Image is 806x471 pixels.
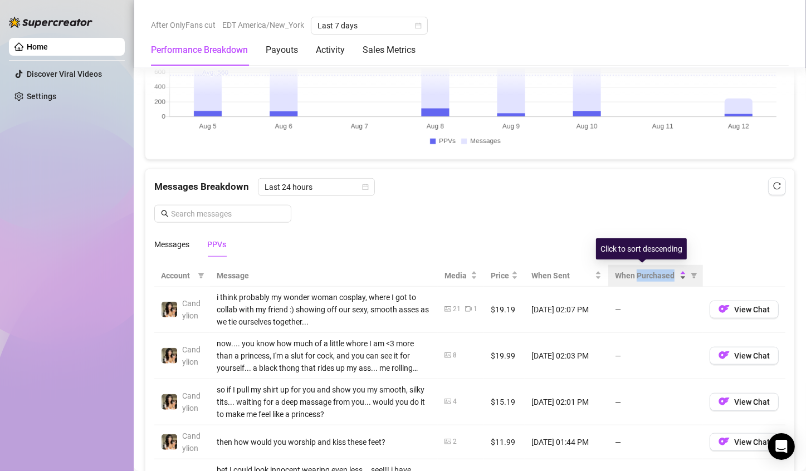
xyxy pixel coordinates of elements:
td: $19.99 [484,333,525,379]
span: filter [198,272,204,279]
span: reload [773,182,781,190]
img: OF [719,396,730,407]
td: $15.19 [484,379,525,425]
img: OF [719,303,730,315]
span: Candylion [182,299,201,320]
div: Messages Breakdown [154,178,785,196]
span: Last 7 days [317,17,421,34]
a: OFView Chat [710,440,779,449]
span: View Chat [734,351,770,360]
a: OFView Chat [710,307,779,316]
span: calendar [362,184,369,190]
img: Candylion [162,394,177,410]
button: OFView Chat [710,347,779,365]
span: Candylion [182,345,201,366]
span: Last 24 hours [265,179,368,195]
th: When Sent [525,265,608,287]
div: Performance Breakdown [151,43,248,57]
span: Account [161,269,193,282]
td: — [608,425,703,459]
img: Candylion [162,434,177,450]
div: Click to sort descending [596,238,687,259]
input: Search messages [171,208,285,220]
div: 2 [453,436,457,447]
span: Price [491,269,509,282]
div: PPVs [207,238,226,251]
span: EDT America/New_York [222,17,304,33]
div: i think probably my wonder woman cosplay, where I got to collab with my friend :) showing off our... [217,291,431,328]
a: OFView Chat [710,354,779,362]
td: [DATE] 02:03 PM [525,333,608,379]
div: so if I pull my shirt up for you and show you my smooth, silky tits... waiting for a deep massage... [217,384,431,420]
div: Payouts [266,43,298,57]
span: filter [688,267,700,284]
td: $11.99 [484,425,525,459]
img: OF [719,436,730,447]
img: Candylion [162,302,177,317]
span: picture [444,438,451,445]
div: 1 [473,304,477,315]
img: OF [719,350,730,361]
span: picture [444,398,451,405]
a: Discover Viral Videos [27,70,102,78]
span: After OnlyFans cut [151,17,216,33]
span: Media [444,269,468,282]
div: Messages [154,238,189,251]
th: Media [438,265,484,287]
div: Sales Metrics [363,43,416,57]
td: — [608,287,703,333]
span: calendar [415,22,422,29]
img: logo-BBDzfeDw.svg [9,17,92,28]
div: 21 [453,304,461,315]
span: search [161,210,169,218]
th: Message [210,265,438,287]
div: then how would you worship and kiss these feet? [217,436,431,448]
th: Price [484,265,525,287]
span: Candylion [182,431,201,453]
button: OFView Chat [710,433,779,451]
td: — [608,379,703,425]
span: View Chat [734,305,770,314]
span: View Chat [734,438,770,447]
div: 4 [453,396,457,407]
div: Open Intercom Messenger [768,433,795,460]
button: OFView Chat [710,393,779,411]
span: When Purchased [615,269,677,282]
button: OFView Chat [710,301,779,318]
a: Home [27,42,48,51]
a: OFView Chat [710,400,779,409]
span: filter [691,272,697,279]
td: [DATE] 02:01 PM [525,379,608,425]
span: picture [444,352,451,359]
span: View Chat [734,398,770,406]
img: Candylion [162,348,177,364]
span: When Sent [531,269,593,282]
td: — [608,333,703,379]
span: picture [444,306,451,312]
span: filter [196,267,207,284]
div: now.... you know how much of a little whore I am <3 more than a princess, I'm a slut for cock, an... [217,337,431,374]
div: 8 [453,350,457,361]
span: video-camera [465,306,472,312]
th: When Purchased [608,265,703,287]
td: $19.19 [484,287,525,333]
div: Activity [316,43,345,57]
td: [DATE] 02:07 PM [525,287,608,333]
span: Candylion [182,391,201,413]
td: [DATE] 01:44 PM [525,425,608,459]
a: Settings [27,92,56,101]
